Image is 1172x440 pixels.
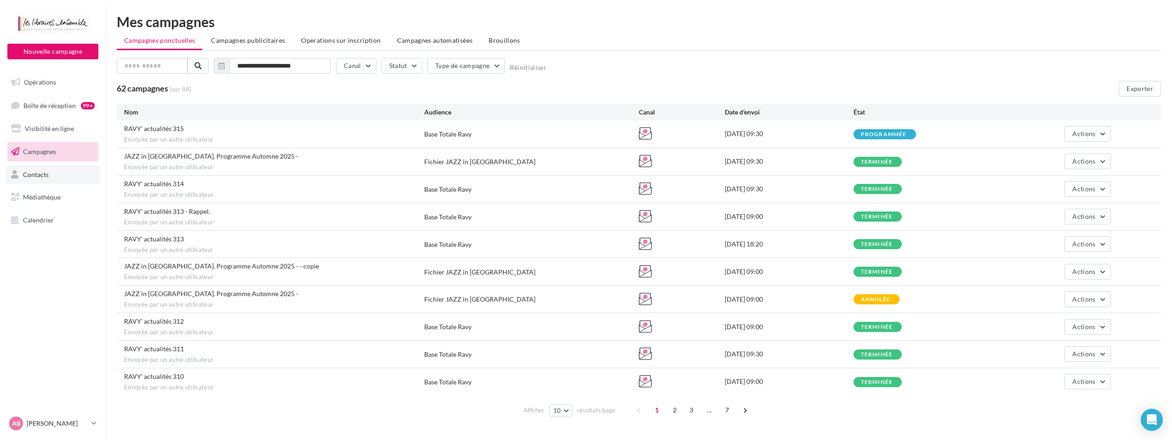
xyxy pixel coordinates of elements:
[853,108,982,117] div: État
[397,36,473,44] span: Campagnes automatisées
[23,193,61,201] span: Médiathèque
[861,186,893,192] div: terminée
[23,101,76,109] span: Boîte de réception
[861,241,893,247] div: terminée
[861,352,893,358] div: terminée
[1072,268,1095,275] span: Actions
[6,188,100,207] a: Médiathèque
[861,297,890,303] div: annulée
[1072,212,1095,220] span: Actions
[861,131,907,137] div: programmée
[861,159,893,165] div: terminée
[6,142,100,161] a: Campagnes
[1072,185,1095,193] span: Actions
[1072,377,1095,385] span: Actions
[170,85,191,94] span: (sur 84)
[24,78,56,86] span: Opérations
[424,377,472,387] div: Base Totale Ravy
[23,148,56,155] span: Campagnes
[124,218,424,227] span: Envoyée par un autre utilisateur
[1072,350,1095,358] span: Actions
[684,403,699,417] span: 3
[23,170,49,178] span: Contacts
[702,403,717,417] span: ...
[861,324,893,330] div: terminée
[725,184,853,194] div: [DATE] 09:30
[124,108,424,117] div: Nom
[489,36,520,44] span: Brouillons
[1064,126,1110,142] button: Actions
[1064,291,1110,307] button: Actions
[124,345,184,353] span: RAVY' actualités 311
[424,322,472,331] div: Base Totale Ravy
[6,96,100,115] a: Boîte de réception99+
[1064,181,1110,197] button: Actions
[725,349,853,359] div: [DATE] 09:30
[424,185,472,194] div: Base Totale Ravy
[124,125,184,132] span: RAVY' actualités 315
[725,129,853,138] div: [DATE] 09:30
[1119,81,1161,97] button: Exporter
[553,407,561,414] span: 10
[549,404,573,417] button: 10
[1064,154,1110,169] button: Actions
[124,356,424,364] span: Envoyée par un autre utilisateur
[861,269,893,275] div: terminée
[577,406,615,415] span: résultats/page
[27,419,88,428] p: [PERSON_NAME]
[124,328,424,337] span: Envoyée par un autre utilisateur
[1064,264,1110,280] button: Actions
[725,212,853,221] div: [DATE] 09:00
[424,157,535,166] div: Fichier JAZZ in [GEOGRAPHIC_DATA]
[424,108,639,117] div: Audience
[124,191,424,199] span: Envoyée par un autre utilisateur
[23,216,54,224] span: Calendrier
[424,350,472,359] div: Base Totale Ravy
[117,83,168,93] span: 62 campagnes
[667,403,682,417] span: 2
[336,58,376,74] button: Canal
[6,119,100,138] a: Visibilité en ligne
[424,130,472,139] div: Base Totale Ravy
[124,207,210,215] span: RAVY' actualités 313 - Rappel.
[124,372,184,380] span: RAVY' actualités 310
[6,165,100,184] a: Contacts
[861,379,893,385] div: terminée
[301,36,381,44] span: Operations sur inscription
[725,295,853,304] div: [DATE] 09:00
[124,273,424,281] span: Envoyée par un autre utilisateur
[523,406,544,415] span: Afficher
[725,267,853,276] div: [DATE] 09:00
[7,415,98,432] a: AB [PERSON_NAME]
[1064,236,1110,252] button: Actions
[427,58,505,74] button: Type de campagne
[1072,295,1095,303] span: Actions
[424,268,535,277] div: Fichier JAZZ in [GEOGRAPHIC_DATA]
[1072,157,1095,165] span: Actions
[1064,374,1110,389] button: Actions
[725,240,853,249] div: [DATE] 18:20
[12,419,21,428] span: AB
[124,136,424,144] span: Envoyée par un autre utilisateur
[725,377,853,386] div: [DATE] 09:00
[124,246,424,254] span: Envoyée par un autre utilisateur
[639,108,725,117] div: Canal
[1064,319,1110,335] button: Actions
[124,301,424,309] span: Envoyée par un autre utilisateur
[7,44,98,59] button: Nouvelle campagne
[510,64,546,71] button: Réinitialiser
[124,152,298,160] span: JAZZ in RAVY. Programme Automne 2025 -
[6,211,100,230] a: Calendrier
[649,403,664,417] span: 1
[25,125,74,132] span: Visibilité en ligne
[424,240,472,249] div: Base Totale Ravy
[6,73,100,92] a: Opérations
[124,383,424,392] span: Envoyée par un autre utilisateur
[124,163,424,171] span: Envoyée par un autre utilisateur
[117,15,1161,29] div: Mes campagnes
[1072,130,1095,137] span: Actions
[424,212,472,222] div: Base Totale Ravy
[725,322,853,331] div: [DATE] 09:00
[424,295,535,304] div: Fichier JAZZ in [GEOGRAPHIC_DATA]
[720,403,734,417] span: 7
